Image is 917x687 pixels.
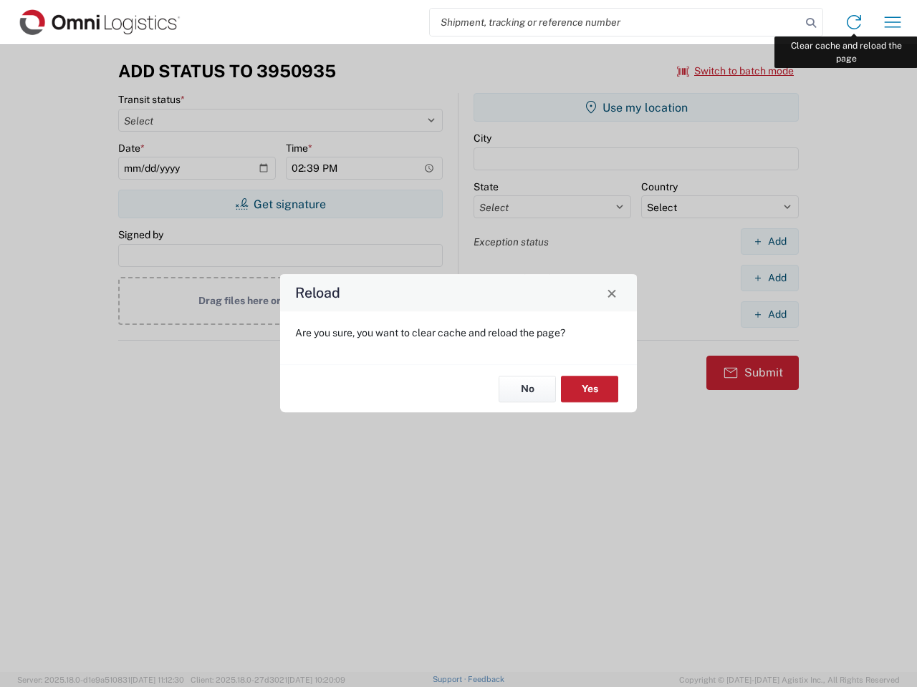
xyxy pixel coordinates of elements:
button: Close [602,283,622,303]
h4: Reload [295,283,340,303]
button: Yes [561,376,618,402]
p: Are you sure, you want to clear cache and reload the page? [295,326,622,339]
button: No [499,376,556,402]
input: Shipment, tracking or reference number [430,9,801,36]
